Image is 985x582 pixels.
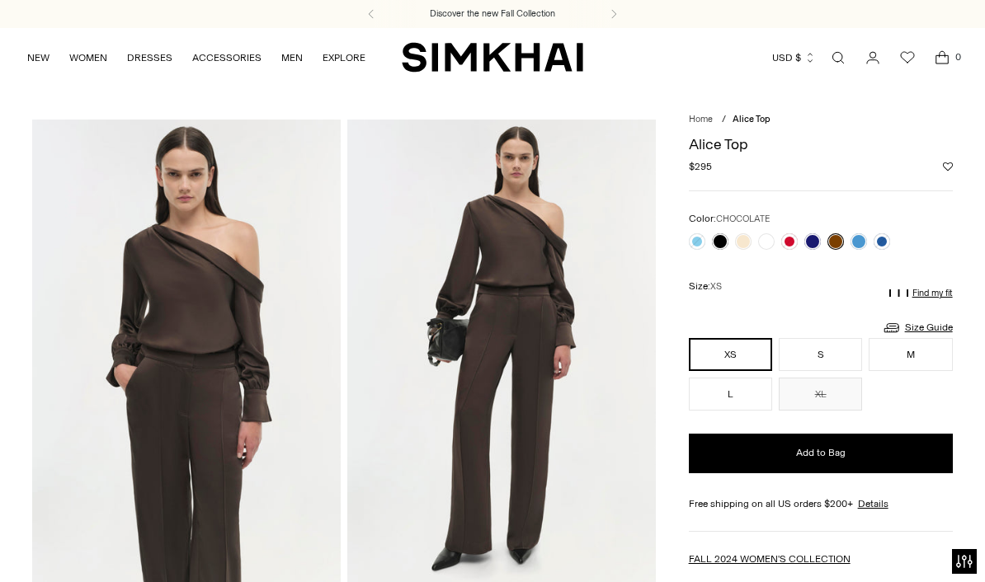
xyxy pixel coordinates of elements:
button: XS [689,338,772,371]
a: WOMEN [69,40,107,76]
span: Add to Bag [796,446,846,460]
a: Open search modal [822,41,855,74]
button: L [689,378,772,411]
a: Wishlist [891,41,924,74]
button: USD $ [772,40,816,76]
a: NEW [27,40,49,76]
h1: Alice Top [689,137,953,152]
a: Go to the account page [856,41,889,74]
a: Open cart modal [926,41,959,74]
button: M [869,338,952,371]
span: CHOCOLATE [716,214,770,224]
div: / [722,113,726,127]
button: Add to Wishlist [943,162,953,171]
button: Add to Bag [689,434,953,473]
span: Alice Top [733,114,771,124]
a: Discover the new Fall Collection [430,7,555,21]
button: S [779,338,862,371]
span: 0 [950,49,965,64]
a: FALL 2024 WOMEN'S COLLECTION [689,553,851,565]
a: Details [858,496,888,511]
button: XL [779,378,862,411]
a: Home [689,114,713,124]
a: Size Guide [882,317,953,338]
label: Color: [689,211,770,227]
span: $295 [689,159,712,174]
a: SIMKHAI [402,41,583,73]
a: DRESSES [127,40,172,76]
img: Alice Top [32,120,341,582]
label: Size: [689,279,722,294]
div: Free shipping on all US orders $200+ [689,496,953,511]
a: EXPLORE [323,40,365,76]
a: MEN [281,40,303,76]
a: ACCESSORIES [192,40,262,76]
span: XS [710,281,722,292]
nav: breadcrumbs [689,113,953,127]
img: Alice Top [347,120,656,582]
